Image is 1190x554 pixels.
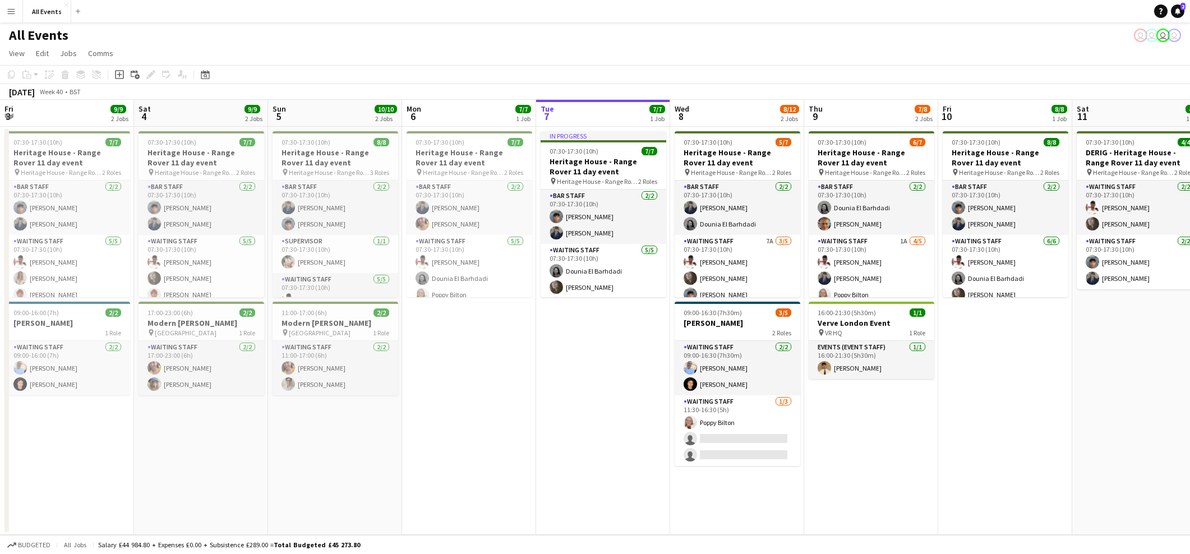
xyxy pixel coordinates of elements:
span: Heritage House - Range Rover 11 day event [289,168,370,177]
span: 10/10 [375,105,397,113]
span: 1 Role [909,329,925,337]
span: 07:30-17:30 (10h) [952,138,1000,146]
app-card-role: Waiting Staff5/507:30-17:30 (10h)[PERSON_NAME][PERSON_NAME][PERSON_NAME] [4,235,130,338]
h3: Modern [PERSON_NAME] [139,318,264,328]
app-card-role: Waiting Staff5/507:30-17:30 (10h)[PERSON_NAME]Dounia El BarhdadiPoppy Bilton [407,235,532,338]
span: Mon [407,104,421,114]
h3: Heritage House - Range Rover 11 day event [809,147,934,168]
span: Heritage House - Range Rover 11 day event [691,168,772,177]
app-card-role: Bar Staff2/207:30-17:30 (10h)[PERSON_NAME][PERSON_NAME] [407,181,532,235]
div: 2 Jobs [781,114,799,123]
div: 2 Jobs [915,114,933,123]
span: Comms [88,48,113,58]
span: 1/1 [910,308,925,317]
app-job-card: 17:00-23:00 (6h)2/2Modern [PERSON_NAME] [GEOGRAPHIC_DATA]1 RoleWaiting Staff2/217:00-23:00 (6h)[P... [139,302,264,395]
h3: Heritage House - Range Rover 11 day event [541,156,666,177]
span: 7/7 [642,147,657,155]
div: 07:30-17:30 (10h)7/7Heritage House - Range Rover 11 day event Heritage House - Range Rover 11 day... [139,131,264,297]
span: 2 Roles [504,168,523,177]
span: Tue [541,104,554,114]
span: 9 [807,110,823,123]
button: Budgeted [6,539,52,551]
app-card-role: Bar Staff2/207:30-17:30 (10h)[PERSON_NAME]Dounia El Barhdadi [675,181,800,235]
div: 09:00-16:30 (7h30m)3/5[PERSON_NAME]2 RolesWaiting Staff2/209:00-16:30 (7h30m)[PERSON_NAME][PERSON... [675,302,800,466]
h3: [PERSON_NAME] [675,318,800,328]
div: 1 Job [516,114,531,123]
span: All jobs [62,541,89,549]
div: 07:30-17:30 (10h)8/8Heritage House - Range Rover 11 day event Heritage House - Range Rover 11 day... [273,131,398,297]
span: 2 Roles [102,168,121,177]
span: 6 [405,110,421,123]
app-user-avatar: Nathan Wong [1134,29,1147,42]
app-job-card: 07:30-17:30 (10h)5/7Heritage House - Range Rover 11 day event Heritage House - Range Rover 11 day... [675,131,800,297]
app-card-role: Waiting Staff2/209:00-16:30 (7h30m)[PERSON_NAME][PERSON_NAME] [675,341,800,395]
span: 8 [673,110,689,123]
span: 07:30-17:30 (10h) [818,138,866,146]
span: Heritage House - Range Rover 11 day event [959,168,1040,177]
span: Thu [809,104,823,114]
span: 8/8 [373,138,389,146]
span: 7/7 [105,138,121,146]
app-card-role: Bar Staff2/207:30-17:30 (10h)Dounia El Barhdadi[PERSON_NAME] [809,181,934,235]
span: 2 Roles [906,168,925,177]
span: Heritage House - Range Rover 11 day event [825,168,906,177]
span: 3/5 [776,308,791,317]
span: Sat [1077,104,1089,114]
span: Heritage House - Range Rover 11 day event [1093,168,1174,177]
span: 09:00-16:00 (7h) [13,308,59,317]
span: 3 [3,110,13,123]
span: 16:00-21:30 (5h30m) [818,308,876,317]
a: Comms [84,46,118,61]
a: Edit [31,46,53,61]
span: 07:30-17:30 (10h) [282,138,330,146]
div: 07:30-17:30 (10h)8/8Heritage House - Range Rover 11 day event Heritage House - Range Rover 11 day... [943,131,1068,297]
span: 2 [1180,3,1186,10]
app-card-role: Waiting Staff2/217:00-23:00 (6h)[PERSON_NAME][PERSON_NAME] [139,341,264,395]
span: 2 Roles [1040,168,1059,177]
span: 8/8 [1044,138,1059,146]
div: [DATE] [9,86,35,98]
a: View [4,46,29,61]
div: BST [70,87,81,96]
span: 8/12 [780,105,799,113]
span: 17:00-23:00 (6h) [147,308,193,317]
app-card-role: Waiting Staff1/311:30-16:30 (5h)Poppy Bilton [675,395,800,466]
span: Heritage House - Range Rover 11 day event [557,177,638,186]
span: 5 [271,110,286,123]
div: In progress07:30-17:30 (10h)7/7Heritage House - Range Rover 11 day event Heritage House - Range R... [541,131,666,297]
div: 2 Jobs [375,114,396,123]
span: [GEOGRAPHIC_DATA] [289,329,350,337]
span: 09:00-16:30 (7h30m) [684,308,742,317]
span: 7/7 [649,105,665,113]
span: 07:30-17:30 (10h) [550,147,598,155]
span: View [9,48,25,58]
app-job-card: 16:00-21:30 (5h30m)1/1Verve London Event VR HQ1 RoleEvents (Event Staff)1/116:00-21:30 (5h30m)[PE... [809,302,934,379]
span: 2 Roles [638,177,657,186]
app-card-role: Bar Staff2/207:30-17:30 (10h)[PERSON_NAME][PERSON_NAME] [4,181,130,235]
app-card-role: Waiting Staff5/507:30-17:30 (10h)[PERSON_NAME] [273,273,398,376]
span: 7/7 [515,105,531,113]
span: 8/8 [1051,105,1067,113]
h3: Heritage House - Range Rover 11 day event [139,147,264,168]
app-job-card: 09:00-16:00 (7h)2/2[PERSON_NAME]1 RoleWaiting Staff2/209:00-16:00 (7h)[PERSON_NAME][PERSON_NAME] [4,302,130,395]
span: 2/2 [105,308,121,317]
span: 2 Roles [772,329,791,337]
div: 1 Job [1052,114,1067,123]
span: 1 Role [373,329,389,337]
span: 10 [941,110,952,123]
span: Week 40 [37,87,65,96]
span: 6/7 [910,138,925,146]
span: 2 Roles [236,168,255,177]
app-user-avatar: Nathan Wong [1156,29,1170,42]
span: Edit [36,48,49,58]
button: All Events [23,1,71,22]
span: 9/9 [245,105,260,113]
app-job-card: 11:00-17:00 (6h)2/2Modern [PERSON_NAME] [GEOGRAPHIC_DATA]1 RoleWaiting Staff2/211:00-17:00 (6h)[P... [273,302,398,395]
span: 2/2 [373,308,389,317]
span: 07:30-17:30 (10h) [147,138,196,146]
app-job-card: 07:30-17:30 (10h)7/7Heritage House - Range Rover 11 day event Heritage House - Range Rover 11 day... [4,131,130,297]
span: 2 Roles [772,168,791,177]
span: Heritage House - Range Rover 11 day event [155,168,236,177]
